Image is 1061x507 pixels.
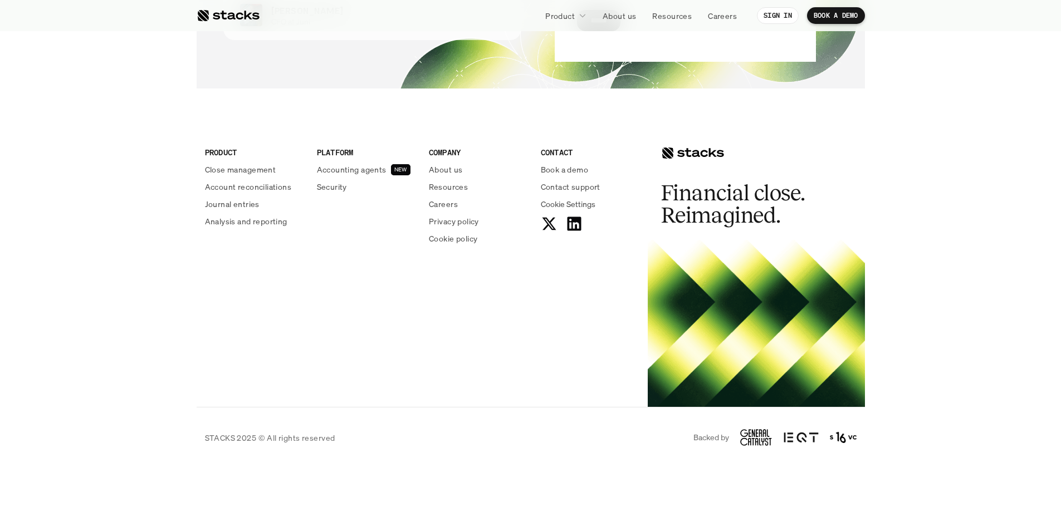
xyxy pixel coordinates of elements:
p: Analysis and reporting [205,215,287,227]
button: Cookie Trigger [541,198,595,210]
a: Privacy policy [429,215,527,227]
a: Book a demo [541,164,639,175]
a: Security [317,181,415,193]
p: Account reconciliations [205,181,292,193]
p: BOOK A DEMO [814,12,858,19]
a: SIGN IN [757,7,799,24]
p: Privacy policy [429,215,479,227]
a: Close management [205,164,304,175]
p: PLATFORM [317,146,415,158]
a: Accounting agentsNEW [317,164,415,175]
a: About us [596,6,643,26]
a: Analysis and reporting [205,215,304,227]
p: Contact support [541,181,600,193]
p: About us [603,10,636,22]
p: Product [545,10,575,22]
p: About us [429,164,462,175]
a: Careers [429,198,527,210]
p: Careers [429,198,458,210]
h2: Financial close. Reimagined. [661,182,828,227]
a: Account reconciliations [205,181,304,193]
p: COMPANY [429,146,527,158]
p: Security [317,181,347,193]
a: Journal entries [205,198,304,210]
p: Journal entries [205,198,260,210]
p: PRODUCT [205,146,304,158]
h2: NEW [394,166,407,173]
p: Backed by [693,433,729,442]
p: Cookie policy [429,233,477,244]
a: Cookie policy [429,233,527,244]
a: BOOK A DEMO [807,7,865,24]
p: Resources [429,181,468,193]
a: About us [429,164,527,175]
span: Cookie Settings [541,198,595,210]
p: SIGN IN [764,12,792,19]
p: STACKS 2025 © All rights reserved [205,432,335,444]
a: Careers [701,6,744,26]
p: Accounting agents [317,164,387,175]
p: Resources [652,10,692,22]
a: Resources [429,181,527,193]
a: Resources [646,6,698,26]
p: Careers [708,10,737,22]
a: Contact support [541,181,639,193]
p: Book a demo [541,164,589,175]
p: CONTACT [541,146,639,158]
p: Close management [205,164,276,175]
a: Privacy Policy [131,258,180,265]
